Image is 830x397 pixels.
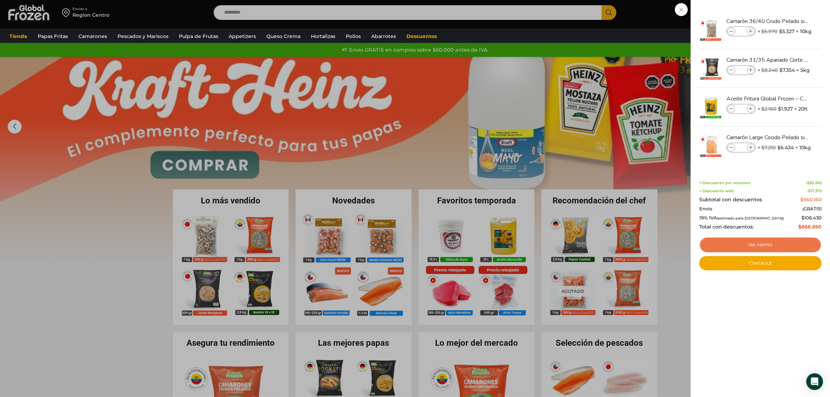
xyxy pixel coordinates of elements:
span: - [806,181,822,185]
bdi: 8.240 [761,67,778,73]
input: Product quantity [736,144,746,151]
bdi: 5.327 [779,28,794,35]
a: Camarón Large Cocido Pelado sin Vena - Bronze - Caja 10 kg [726,134,809,141]
bdi: 6.434 [777,144,794,151]
span: $ [801,215,804,220]
span: + Descuento por volumen [699,181,751,185]
bdi: 560.160 [800,196,822,203]
span: $ [777,144,780,151]
bdi: 17.375 [808,188,822,193]
small: (estimado para [GEOGRAPHIC_DATA]) [717,216,784,220]
bdi: 666.590 [798,224,822,230]
span: Subtotal con descuentos [699,197,762,203]
bdi: 5.970 [761,28,777,35]
span: Total con descuentos: [699,224,754,230]
bdi: 50.265 [807,180,822,185]
span: × × 20lt [757,104,808,114]
a: Aceite Fritura Global Frozen – Caja 20 litros [726,95,809,103]
span: $ [761,28,764,35]
span: $ [807,180,809,185]
a: Descuentos [403,30,440,43]
span: × × 10kg [757,143,811,152]
a: Queso Crema [263,30,304,43]
a: Pollos [342,30,364,43]
span: 19% IVA [699,215,784,221]
span: $ [798,224,801,230]
span: $ [761,67,764,73]
span: $ [779,67,783,74]
a: Pescados y Mariscos [114,30,172,43]
a: Appetizers [225,30,259,43]
span: $ [779,28,782,35]
a: Camarón 31/35 Apanado Corte Mariposa - Bronze - Caja 5 kg [726,56,809,64]
bdi: 1.927 [778,105,793,112]
a: Abarrotes [368,30,399,43]
span: × × 10kg [757,27,812,36]
a: Ver carrito [699,237,822,253]
div: Open Intercom Messenger [806,373,823,390]
a: Camarones [75,30,111,43]
a: Camarón 36/40 Crudo Pelado sin Vena - Bronze - Caja 10 kg [726,17,809,25]
a: Tienda [6,30,31,43]
span: - [807,189,822,193]
bdi: 2.160 [761,106,776,112]
a: Hortalizas [307,30,339,43]
a: Checkout [699,256,822,271]
input: Product quantity [736,105,746,113]
span: $ [778,105,781,112]
bdi: 7.210 [761,144,776,151]
span: + Descuento web [699,189,734,193]
bdi: 7.354 [779,67,795,74]
a: Pulpa de Frutas [175,30,222,43]
span: $ [761,144,764,151]
span: $ [761,106,764,112]
a: Papas Fritas [34,30,71,43]
span: Envío [699,206,712,212]
span: ¡GRATIS! [802,206,822,212]
span: 106.430 [801,215,822,220]
span: × × 5kg [757,65,810,75]
input: Product quantity [736,28,746,35]
input: Product quantity [736,66,746,74]
span: $ [808,188,810,193]
span: $ [800,196,804,203]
